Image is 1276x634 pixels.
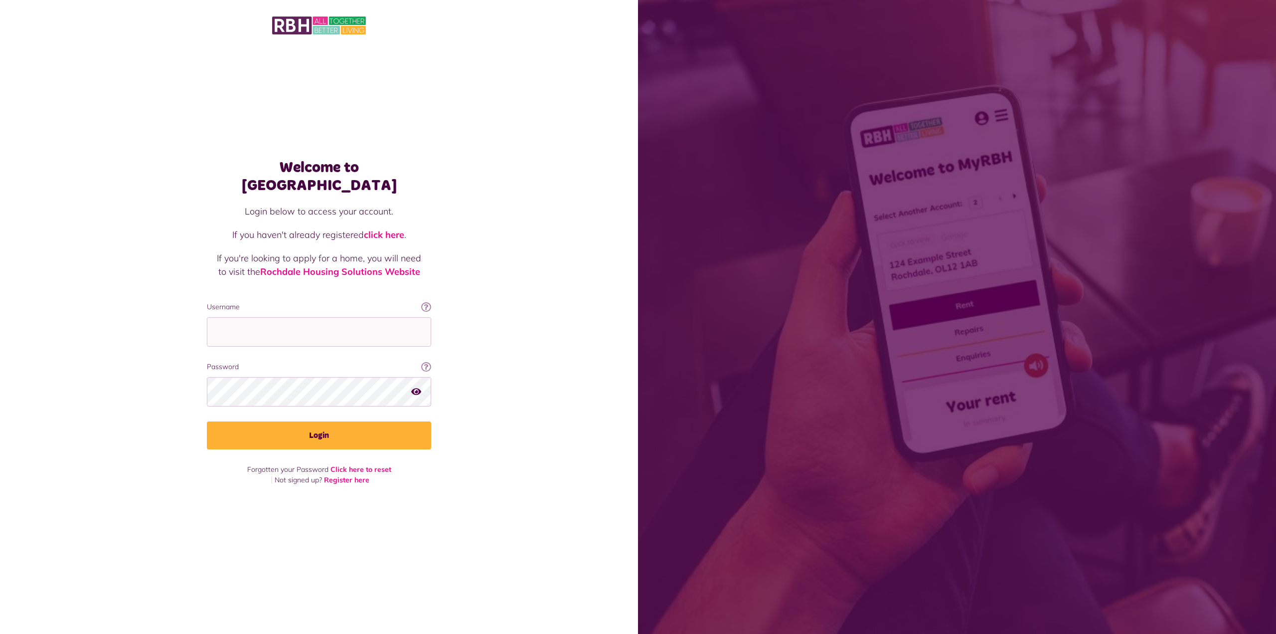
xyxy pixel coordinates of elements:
[207,302,431,312] label: Username
[217,205,421,218] p: Login below to access your account.
[260,266,420,277] a: Rochdale Housing Solutions Website
[247,465,328,474] span: Forgotten your Password
[330,465,391,474] a: Click here to reset
[324,475,369,484] a: Register here
[217,228,421,241] p: If you haven't already registered .
[207,159,431,195] h1: Welcome to [GEOGRAPHIC_DATA]
[207,362,431,372] label: Password
[207,422,431,449] button: Login
[272,15,366,36] img: MyRBH
[364,229,404,240] a: click here
[217,251,421,278] p: If you're looking to apply for a home, you will need to visit the
[275,475,322,484] span: Not signed up?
